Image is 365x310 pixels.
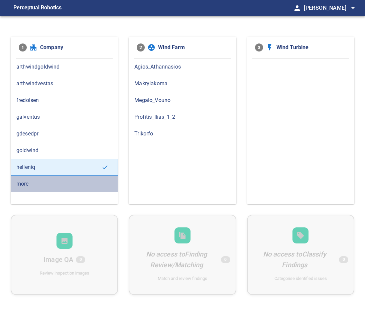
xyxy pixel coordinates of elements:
[16,63,112,71] span: arthwindgoldwind
[11,75,118,92] div: arthwindvestas
[134,96,230,104] span: Megalo_Vouno
[129,92,236,109] div: Megalo_Vouno
[19,43,27,51] span: 1
[16,96,112,104] span: fredolsen
[11,92,118,109] div: fredolsen
[276,43,346,51] span: Wind Turbine
[301,1,357,15] button: [PERSON_NAME]
[293,4,301,12] span: person
[134,113,230,121] span: Profitis_Ilias_1_2
[134,63,230,71] span: Agios_Athannasios
[16,163,102,171] span: helleniq
[255,43,263,51] span: 3
[13,3,62,13] figcaption: Perceptual Robotics
[11,109,118,125] div: galventus
[349,4,357,12] span: arrow_drop_down
[40,43,110,51] span: Company
[304,3,357,13] span: [PERSON_NAME]
[11,125,118,142] div: gdesedpr
[129,59,236,75] div: Agios_Athannasios
[129,109,236,125] div: Profitis_Ilias_1_2
[16,113,112,121] span: galventus
[129,125,236,142] div: Trikorfo
[11,176,118,192] div: more
[158,43,228,51] span: Wind Farm
[16,180,112,188] span: more
[11,59,118,75] div: arthwindgoldwind
[129,75,236,92] div: Makrylakoma
[16,146,112,154] span: goldwind
[11,159,118,176] div: helleniq
[11,142,118,159] div: goldwind
[137,43,145,51] span: 2
[134,130,230,138] span: Trikorfo
[16,80,112,88] span: arthwindvestas
[16,130,112,138] span: gdesedpr
[134,80,230,88] span: Makrylakoma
